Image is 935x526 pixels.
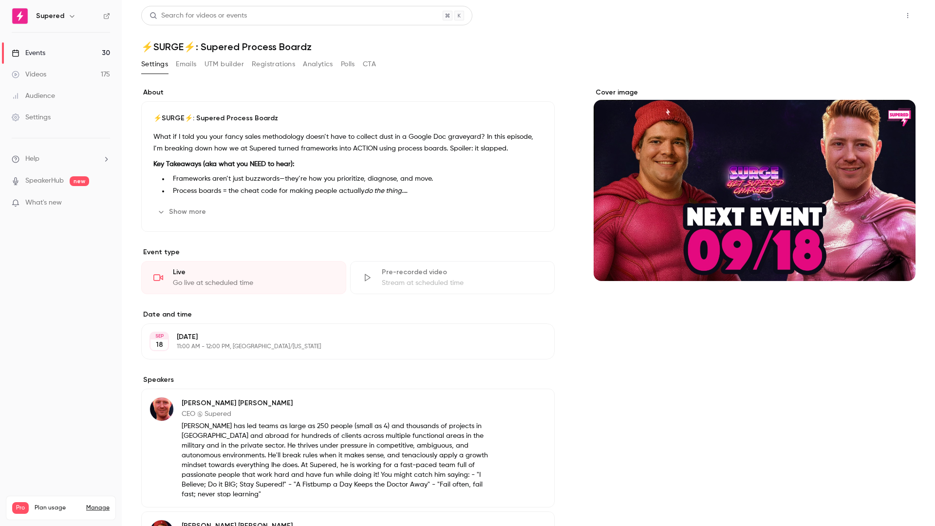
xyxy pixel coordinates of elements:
p: 18 [156,340,163,350]
p: [PERSON_NAME] has led teams as large as 250 people (small as 4) and thousands of projects in [GEO... [182,421,491,499]
span: Help [25,154,39,164]
li: help-dropdown-opener [12,154,110,164]
div: Search for videos or events [150,11,247,21]
div: Settings [12,113,51,122]
a: SpeakerHub [25,176,64,186]
li: Frameworks aren’t just buzzwords—they’re how you prioritize, diagnose, and move. [169,174,542,184]
span: What's new [25,198,62,208]
button: Registrations [252,56,295,72]
label: Cover image [594,88,916,97]
em: do the thing [364,188,402,194]
div: Go live at scheduled time [173,278,334,288]
button: Emails [176,56,196,72]
p: [DATE] [177,332,503,342]
img: Supered [12,8,28,24]
button: CTA [363,56,376,72]
div: Pre-recorded video [382,267,543,277]
button: Show more [153,204,212,220]
button: Settings [141,56,168,72]
p: 11:00 AM - 12:00 PM, [GEOGRAPHIC_DATA]/[US_STATE] [177,343,503,351]
div: Audience [12,91,55,101]
div: Live [173,267,334,277]
p: Event type [141,247,555,257]
div: Stream at scheduled time [382,278,543,288]
button: UTM builder [205,56,244,72]
strong: Key Takeaways (aka what you NEED to hear): [153,161,294,168]
button: Polls [341,56,355,72]
span: Plan usage [35,504,80,512]
button: Analytics [303,56,333,72]
section: Cover image [594,88,916,281]
div: Pre-recorded videoStream at scheduled time [350,261,555,294]
p: What if I told you your fancy sales methodology doesn’t have to collect dust in a Google Doc grav... [153,131,542,154]
div: Events [12,48,45,58]
div: SEP [150,333,168,339]
h6: Supered [36,11,64,21]
p: ⚡️SURGE⚡️: Supered Process Boardz [153,113,542,123]
div: Videos [12,70,46,79]
div: Matt Bolian[PERSON_NAME] [PERSON_NAME]CEO @ Supered[PERSON_NAME] has led teams as large as 250 pe... [141,389,555,507]
label: Date and time [141,310,555,319]
p: CEO @ Supered [182,409,491,419]
iframe: Noticeable Trigger [98,199,110,207]
button: Share [854,6,892,25]
p: [PERSON_NAME] [PERSON_NAME] [182,398,491,408]
span: new [70,176,89,186]
li: Process boards = the cheat code for making people actually . [169,186,542,196]
div: LiveGo live at scheduled time [141,261,346,294]
label: Speakers [141,375,555,385]
img: Matt Bolian [150,397,173,421]
a: Manage [86,504,110,512]
span: Pro [12,502,29,514]
label: About [141,88,555,97]
h1: ⚡️SURGE⚡️: Supered Process Boardz [141,41,916,53]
